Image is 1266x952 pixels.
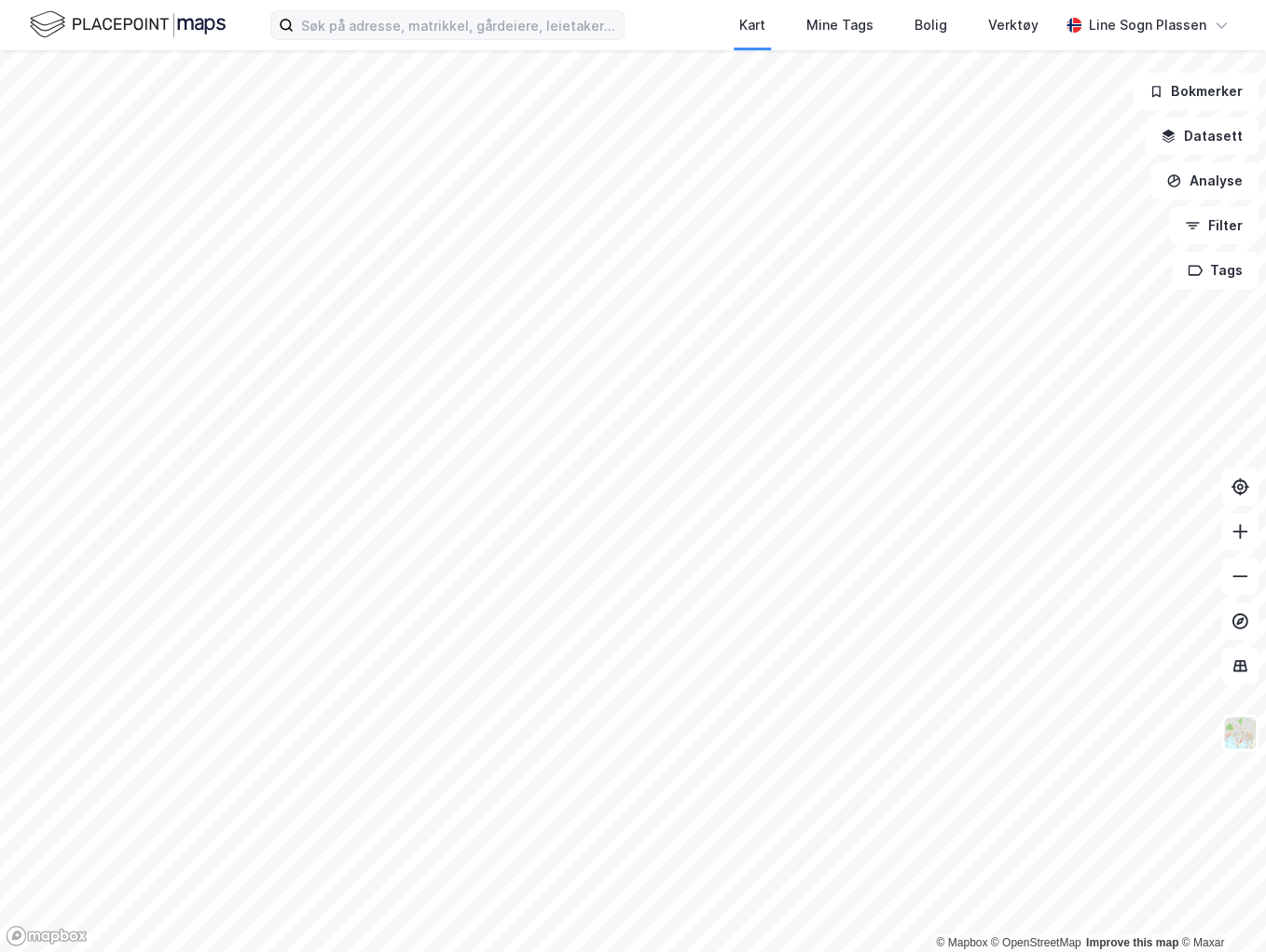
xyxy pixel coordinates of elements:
[1169,207,1259,244] button: Filter
[806,14,874,36] div: Mine Tags
[988,14,1039,36] div: Verktøy
[1086,936,1178,949] a: Improve this map
[1133,73,1259,110] button: Bokmerker
[739,14,765,36] div: Kart
[991,936,1081,949] a: OpenStreetMap
[30,8,226,41] img: logo.f888ab2527a4732fd821a326f86c7f29.svg
[1145,117,1259,155] button: Datasett
[1173,862,1266,952] div: Kontrollprogram for chat
[294,11,624,39] input: Søk på adresse, matrikkel, gårdeiere, leietakere eller personer
[936,936,987,949] a: Mapbox
[6,925,88,946] a: Mapbox homepage
[1222,715,1258,751] img: Z
[915,14,947,36] div: Bolig
[1089,14,1206,36] div: Line Sogn Plassen
[1172,252,1259,289] button: Tags
[1150,162,1259,200] button: Analyse
[1173,862,1266,952] iframe: Chat Widget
